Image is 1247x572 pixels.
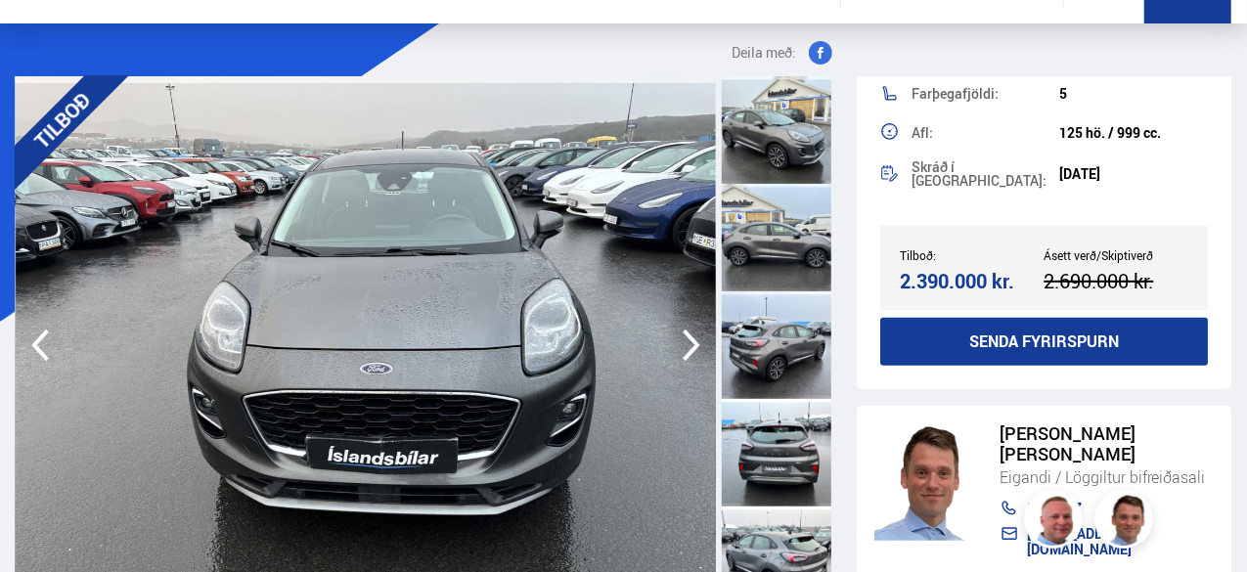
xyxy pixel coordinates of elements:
[1059,86,1208,102] div: 5
[1000,501,1214,516] a: 5375567
[900,268,1039,294] div: 2.390.000 kr.
[1000,526,1214,557] a: [EMAIL_ADDRESS][DOMAIN_NAME]
[1044,248,1188,262] div: Ásett verð/Skiptiverð
[1000,464,1214,490] div: Eigandi / Löggiltur bifreiðasali
[874,423,980,541] img: FbJEzSuNWCJXmdc-.webp
[16,8,74,66] button: Opna LiveChat spjallviðmót
[912,126,1060,140] div: Afl:
[900,248,1045,262] div: Tilboð:
[912,87,1060,101] div: Farþegafjöldi:
[1059,125,1208,141] div: 125 hö. / 999 cc.
[880,318,1208,366] button: Senda fyrirspurn
[912,160,1060,188] div: Skráð í [GEOGRAPHIC_DATA]:
[733,41,797,65] span: Deila með:
[1044,268,1182,294] div: 2.690.000 kr.
[1000,423,1214,464] div: [PERSON_NAME] [PERSON_NAME]
[1097,493,1156,551] img: FbJEzSuNWCJXmdc-.webp
[1059,166,1208,182] div: [DATE]
[1027,493,1086,551] img: siFngHWaQ9KaOqBr.png
[725,41,840,65] button: Deila með:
